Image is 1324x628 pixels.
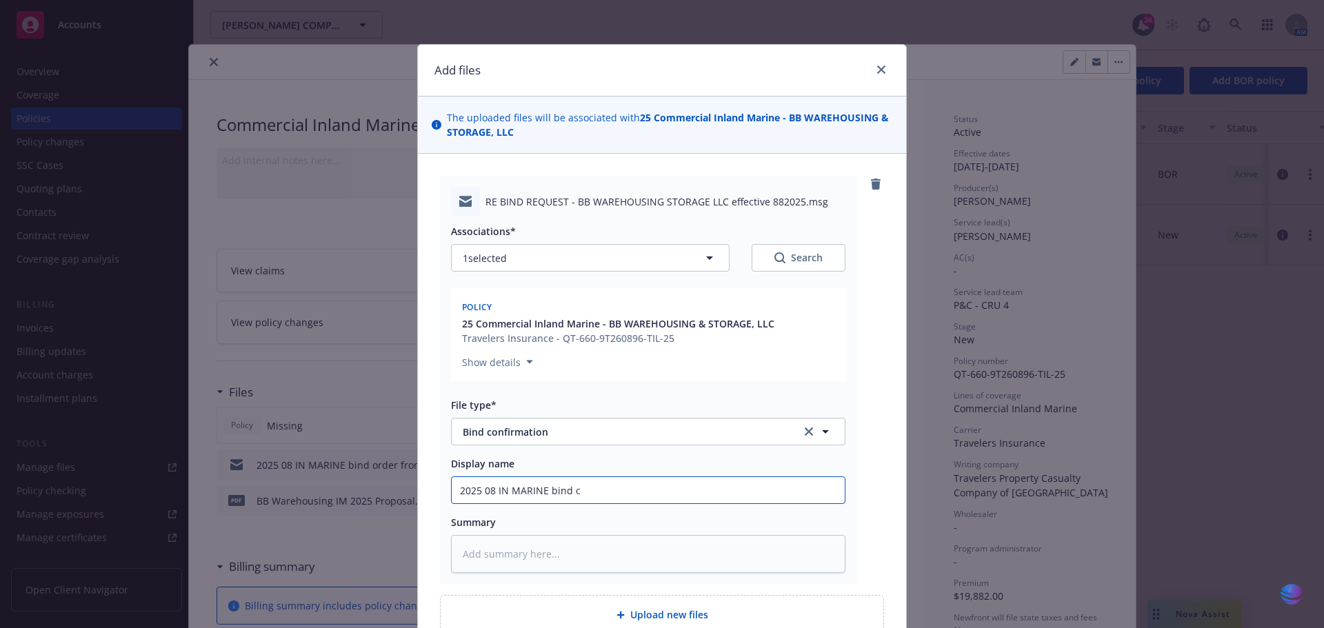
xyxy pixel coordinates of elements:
[463,425,782,439] span: Bind confirmation
[451,418,845,445] button: Bind confirmationclear selection
[801,423,817,440] a: clear selection
[452,477,845,503] input: Add display name here...
[1280,582,1303,607] img: svg+xml;base64,PHN2ZyB3aWR0aD0iMzQiIGhlaWdodD0iMzQiIHZpZXdCb3g9IjAgMCAzNCAzNCIgZmlsbD0ibm9uZSIgeG...
[451,398,496,412] span: File type*
[451,457,514,470] span: Display name
[451,516,496,529] span: Summary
